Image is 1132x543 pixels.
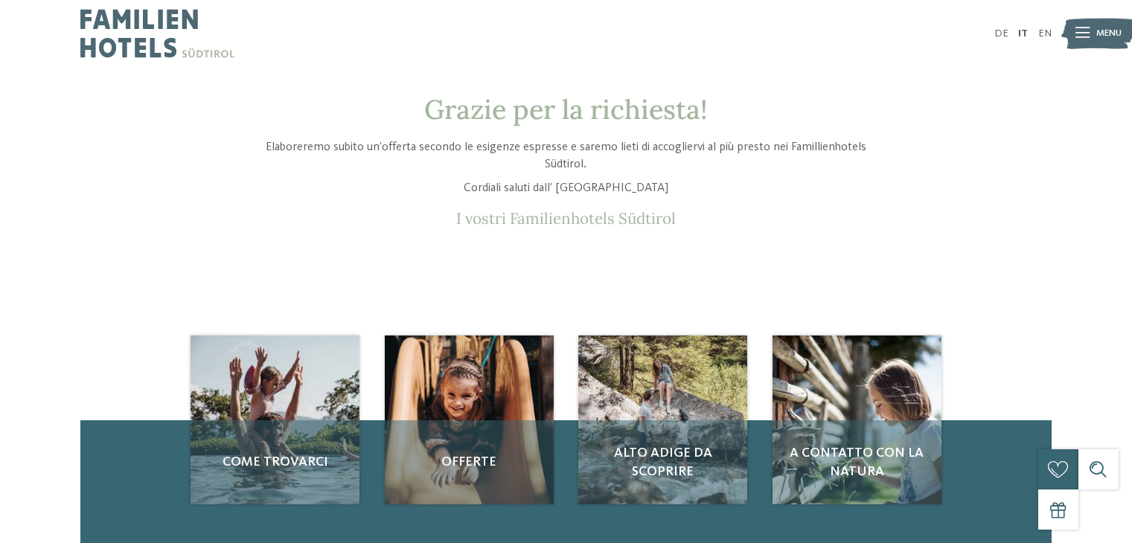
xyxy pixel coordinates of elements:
[1096,27,1122,40] span: Menu
[424,92,707,126] span: Grazie per la richiesta!
[191,335,359,504] img: Richiesta
[248,210,885,228] p: I vostri Familienhotels Südtirol
[1038,28,1052,39] a: EN
[248,180,885,197] p: Cordiali saluti dall’ [GEOGRAPHIC_DATA]
[578,335,747,504] img: Richiesta
[786,444,928,481] span: A contatto con la natura
[385,335,554,504] a: Richiesta Offerte
[398,453,540,472] span: Offerte
[994,28,1008,39] a: DE
[773,335,941,504] img: Richiesta
[385,335,554,504] img: Richiesta
[773,335,941,504] a: Richiesta A contatto con la natura
[592,444,734,481] span: Alto Adige da scoprire
[191,335,359,504] a: Richiesta Come trovarci
[204,453,346,472] span: Come trovarci
[248,139,885,173] p: Elaboreremo subito un’offerta secondo le esigenze espresse e saremo lieti di accogliervi al più p...
[578,335,747,504] a: Richiesta Alto Adige da scoprire
[1018,28,1028,39] a: IT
